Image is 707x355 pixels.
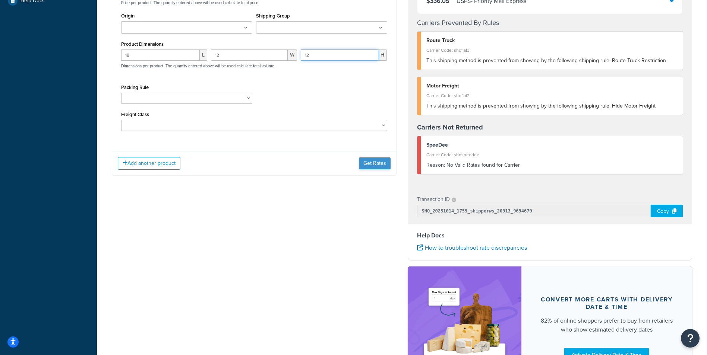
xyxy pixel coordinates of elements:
[426,45,678,55] div: Carrier Code: shqflat3
[121,41,164,47] label: Product Dimensions
[417,18,683,28] h4: Carriers Prevented By Rules
[118,157,180,170] button: Add another product
[417,231,683,240] h4: Help Docs
[200,49,207,61] span: L
[426,81,678,91] div: Motor Freight
[121,84,149,90] label: Packing Rule
[539,296,674,311] div: Convert more carts with delivery date & time
[539,316,674,334] div: 82% of online shoppers prefer to buy from retailers who show estimated delivery dates
[119,63,275,68] p: Dimensions per product. The quantity entered above will be used calculate total volume.
[359,157,391,169] button: Get Rates
[426,161,445,169] span: Reason:
[426,150,678,160] div: Carrier Code: shqspeedee
[121,112,149,117] label: Freight Class
[426,35,678,46] div: Route Truck
[681,329,700,348] button: Open Resource Center
[426,90,678,101] div: Carrier Code: shqflat2
[651,205,683,217] div: Copy
[288,49,297,61] span: W
[426,102,656,110] span: This shipping method is prevented from showing by the following shipping rule: Hide Motor Freight
[378,49,387,61] span: H
[121,13,135,19] label: Origin
[256,13,290,19] label: Shipping Group
[417,122,483,132] strong: Carriers Not Returned
[417,194,450,205] p: Transaction ID
[417,243,527,252] a: How to troubleshoot rate discrepancies
[426,140,678,150] div: SpeeDee
[426,160,678,170] div: No Valid Rates found for Carrier
[426,57,666,64] span: This shipping method is prevented from showing by the following shipping rule: Route Truck Restri...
